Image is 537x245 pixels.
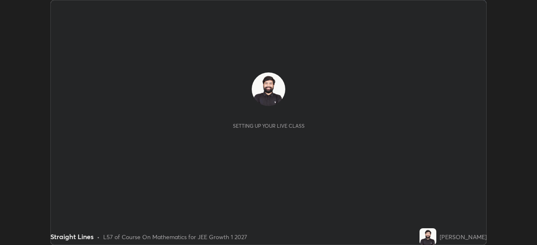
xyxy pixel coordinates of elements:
[97,232,100,241] div: •
[50,232,94,242] div: Straight Lines
[233,123,305,129] div: Setting up your live class
[252,72,285,106] img: cde654daf9264748bc121c7fe7fc3cfe.jpg
[103,232,247,241] div: L57 of Course On Mathematics for JEE Growth 1 2027
[440,232,487,241] div: [PERSON_NAME]
[420,228,436,245] img: cde654daf9264748bc121c7fe7fc3cfe.jpg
